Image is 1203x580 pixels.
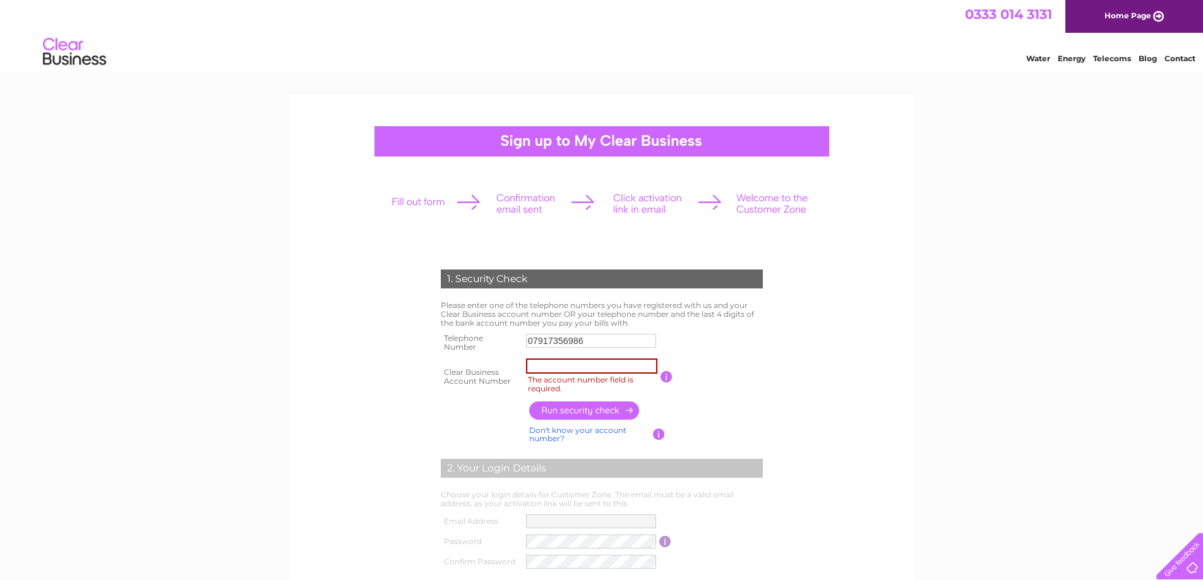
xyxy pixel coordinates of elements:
[1164,54,1195,63] a: Contact
[653,429,665,440] input: Information
[438,531,524,552] th: Password
[526,374,661,395] label: The account number field is required.
[438,552,524,572] th: Confirm Password
[42,33,107,71] img: logo.png
[438,298,766,330] td: Please enter one of the telephone numbers you have registered with us and your Clear Business acc...
[438,355,523,398] th: Clear Business Account Number
[304,7,901,61] div: Clear Business is a trading name of Verastar Limited (registered in [GEOGRAPHIC_DATA] No. 3667643...
[438,487,766,511] td: Choose your login details for Customer Zone. The email must be a valid email address, as your act...
[1058,54,1086,63] a: Energy
[661,371,673,382] input: Information
[438,330,523,355] th: Telephone Number
[965,6,1052,22] a: 0333 014 3131
[438,511,524,531] th: Email Address
[659,536,671,547] input: Information
[1139,54,1157,63] a: Blog
[529,425,626,444] a: Don't know your account number?
[1093,54,1131,63] a: Telecoms
[1026,54,1050,63] a: Water
[441,459,763,478] div: 2. Your Login Details
[441,269,763,288] div: 1. Security Check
